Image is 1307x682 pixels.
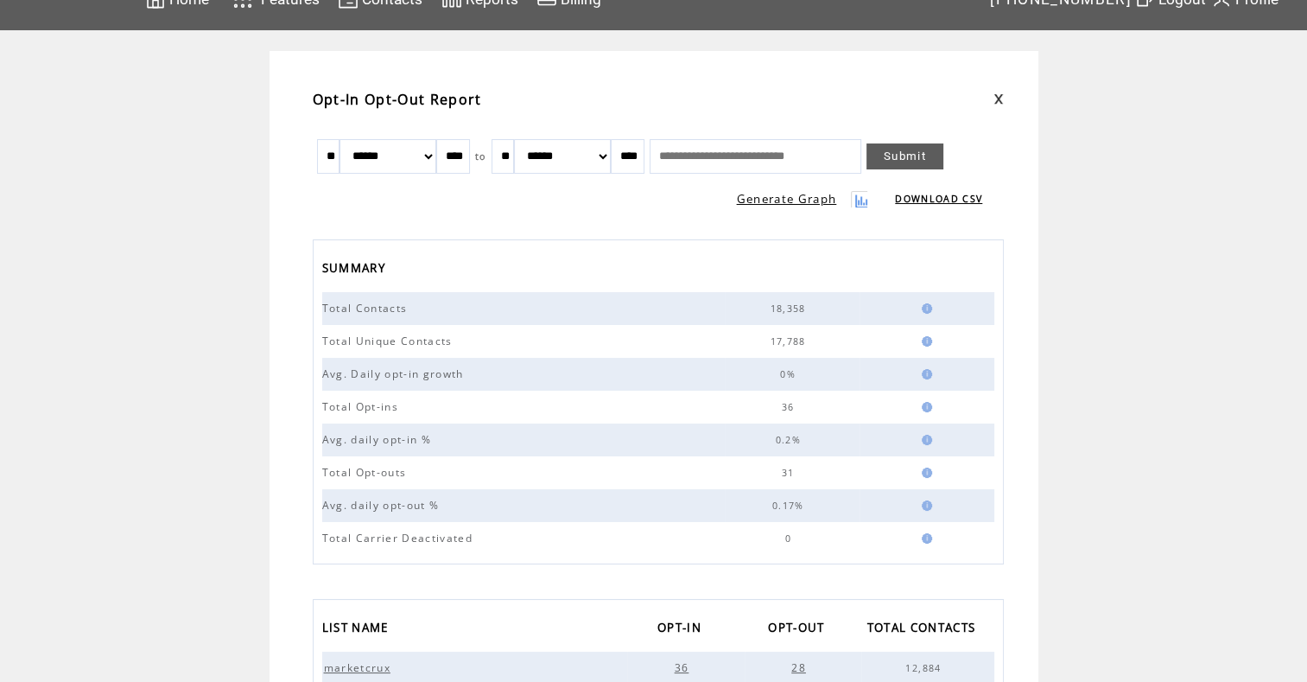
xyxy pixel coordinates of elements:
span: 18,358 [771,303,810,315]
img: help.gif [917,369,932,379]
a: TOTAL CONTACTS [867,615,985,644]
img: help.gif [917,500,932,511]
span: 28 [791,660,810,675]
img: help.gif [917,303,932,314]
span: LIST NAME [322,615,393,644]
span: SUMMARY [322,256,390,284]
span: 0.17% [772,500,809,512]
span: 0 [784,532,795,545]
span: Total Unique Contacts [322,334,457,348]
span: to [475,150,486,163]
span: OPT-OUT [768,615,828,644]
span: 36 [675,660,694,675]
img: help.gif [917,435,932,445]
a: 36 [673,661,695,673]
span: 36 [782,401,799,413]
span: marketcrux [324,660,395,675]
span: Avg. daily opt-out % [322,498,444,513]
span: TOTAL CONTACTS [867,615,980,644]
span: 17,788 [771,335,810,347]
span: 31 [782,467,799,479]
span: Total Opt-ins [322,399,403,414]
img: help.gif [917,468,932,478]
a: LIST NAME [322,615,397,644]
span: Total Carrier Deactivated [322,531,477,545]
a: OPT-OUT [768,615,833,644]
a: Submit [866,143,943,169]
span: Total Contacts [322,301,412,316]
span: 0% [780,368,800,380]
a: Generate Graph [737,191,837,207]
a: marketcrux [322,661,397,673]
span: Avg. Daily opt-in growth [322,366,468,381]
span: Opt-In Opt-Out Report [313,90,482,109]
a: OPT-IN [657,615,710,644]
img: help.gif [917,533,932,544]
span: 12,884 [905,662,945,674]
img: help.gif [917,402,932,412]
span: 0.2% [775,434,804,446]
span: OPT-IN [657,615,706,644]
span: Total Opt-outs [322,465,411,480]
span: Avg. daily opt-in % [322,432,435,447]
a: DOWNLOAD CSV [895,193,982,205]
a: 28 [790,661,812,673]
img: help.gif [917,336,932,347]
